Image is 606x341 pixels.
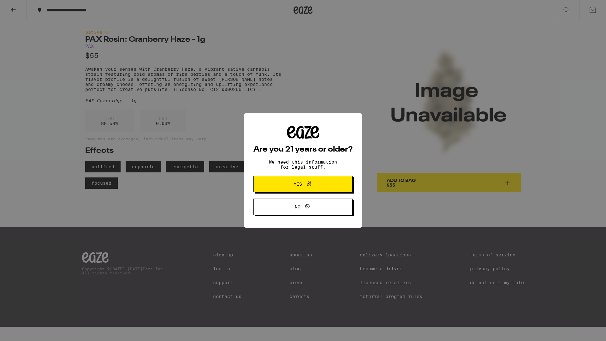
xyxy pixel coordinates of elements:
[295,205,300,209] span: No
[294,182,302,186] span: Yes
[264,159,342,170] p: We need this information for legal stuff.
[253,146,353,153] h2: Are you 21 years or older?
[253,176,353,192] button: Yes
[253,199,353,215] button: No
